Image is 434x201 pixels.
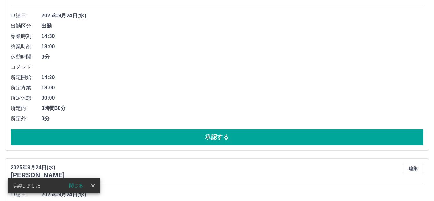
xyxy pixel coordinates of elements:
[403,164,423,173] button: 編集
[42,22,423,30] span: 出勤
[11,43,42,50] span: 終業時刻:
[11,22,42,30] span: 出勤区分:
[11,63,42,71] span: コメント:
[13,180,40,191] div: 承認しました
[11,12,42,20] span: 申請日:
[64,181,88,190] button: 閉じる
[42,94,423,102] span: 00:00
[88,181,98,190] button: close
[42,12,423,20] span: 2025年9月24日(水)
[42,191,423,198] span: 2025年9月24日(水)
[11,84,42,92] span: 所定終業:
[42,43,423,50] span: 18:00
[42,53,423,61] span: 0分
[11,53,42,61] span: 休憩時間:
[11,105,42,112] span: 所定内:
[11,32,42,40] span: 始業時刻:
[11,171,65,179] h3: [PERSON_NAME]
[42,115,423,123] span: 0分
[42,32,423,40] span: 14:30
[42,84,423,92] span: 18:00
[11,115,42,123] span: 所定外:
[11,164,65,171] p: 2025年9月24日(水)
[11,129,423,145] button: 承認する
[11,191,42,198] span: 申請日:
[42,105,423,112] span: 3時間30分
[42,74,423,81] span: 14:30
[11,74,42,81] span: 所定開始:
[11,94,42,102] span: 所定休憩:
